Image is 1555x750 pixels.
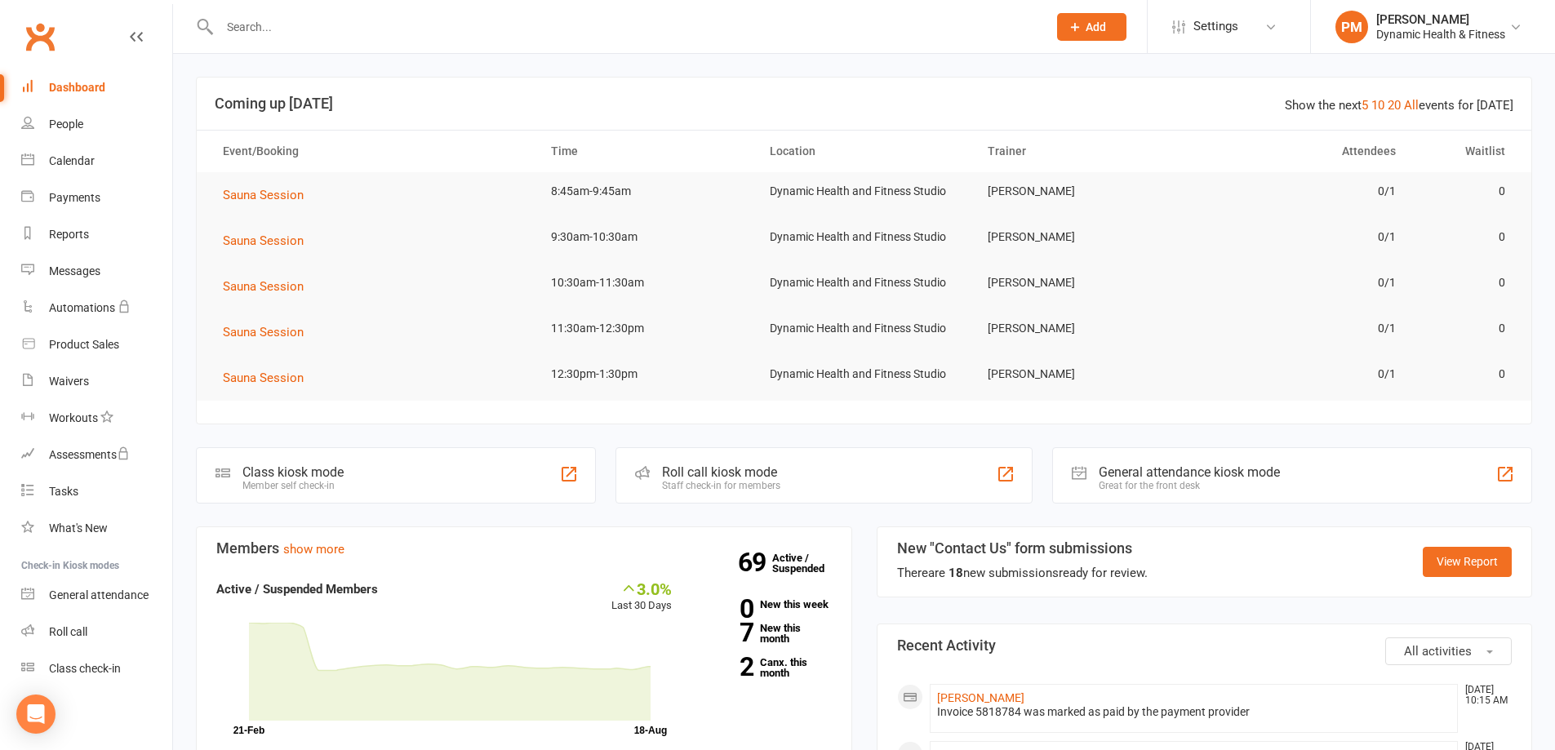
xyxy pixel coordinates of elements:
a: Reports [21,216,172,253]
div: Great for the front desk [1099,480,1280,491]
a: 5 [1362,98,1368,113]
div: [PERSON_NAME] [1376,12,1505,27]
strong: 7 [696,620,753,645]
a: 69Active / Suspended [772,540,844,586]
strong: 2 [696,655,753,679]
a: Class kiosk mode [21,650,172,687]
a: Product Sales [21,326,172,363]
h3: Recent Activity [897,637,1513,654]
td: 0/1 [1192,172,1411,211]
a: General attendance kiosk mode [21,577,172,614]
button: Sauna Session [223,368,315,388]
a: 7New this month [696,623,832,644]
td: [PERSON_NAME] [973,218,1192,256]
h3: New "Contact Us" form submissions [897,540,1148,557]
strong: 0 [696,597,753,621]
td: Dynamic Health and Fitness Studio [755,309,974,348]
td: [PERSON_NAME] [973,309,1192,348]
td: [PERSON_NAME] [973,264,1192,302]
div: Staff check-in for members [662,480,780,491]
a: Roll call [21,614,172,650]
td: 0/1 [1192,218,1411,256]
span: Add [1086,20,1106,33]
td: 0 [1411,309,1520,348]
div: Automations [49,301,115,314]
td: 12:30pm-1:30pm [536,355,755,393]
div: Workouts [49,411,98,424]
div: There are new submissions ready for review. [897,563,1148,583]
td: [PERSON_NAME] [973,172,1192,211]
td: 0 [1411,172,1520,211]
span: All activities [1404,644,1472,659]
div: Class check-in [49,662,121,675]
div: Assessments [49,448,130,461]
a: show more [283,542,344,557]
div: Member self check-in [242,480,344,491]
button: Sauna Session [223,185,315,205]
a: Tasks [21,473,172,510]
div: Tasks [49,485,78,498]
td: 0/1 [1192,355,1411,393]
th: Event/Booking [208,131,536,172]
td: 10:30am-11:30am [536,264,755,302]
a: 2Canx. this month [696,657,832,678]
div: Roll call [49,625,87,638]
div: Reports [49,228,89,241]
td: 11:30am-12:30pm [536,309,755,348]
button: All activities [1385,637,1512,665]
th: Attendees [1192,131,1411,172]
span: Sauna Session [223,188,304,202]
div: Last 30 Days [611,579,672,615]
div: Roll call kiosk mode [662,464,780,480]
a: 20 [1388,98,1401,113]
a: People [21,106,172,143]
div: Open Intercom Messenger [16,695,56,734]
div: People [49,118,83,131]
div: Waivers [49,375,89,388]
time: [DATE] 10:15 AM [1457,685,1511,706]
strong: 18 [949,566,963,580]
a: Waivers [21,363,172,400]
a: Automations [21,290,172,326]
td: Dynamic Health and Fitness Studio [755,355,974,393]
button: Sauna Session [223,277,315,296]
h3: Members [216,540,832,557]
div: Invoice 5818784 was marked as paid by the payment provider [937,705,1451,719]
td: 0 [1411,355,1520,393]
a: View Report [1423,547,1512,576]
input: Search... [215,16,1036,38]
a: What's New [21,510,172,547]
button: Sauna Session [223,322,315,342]
div: Messages [49,264,100,277]
strong: Active / Suspended Members [216,582,378,597]
span: Settings [1193,8,1238,45]
div: General attendance kiosk mode [1099,464,1280,480]
strong: 69 [738,550,772,575]
span: Sauna Session [223,371,304,385]
div: Product Sales [49,338,119,351]
div: Calendar [49,154,95,167]
td: Dynamic Health and Fitness Studio [755,264,974,302]
span: Sauna Session [223,233,304,248]
a: Calendar [21,143,172,180]
div: Class kiosk mode [242,464,344,480]
td: 9:30am-10:30am [536,218,755,256]
a: Payments [21,180,172,216]
td: 0/1 [1192,264,1411,302]
a: Dashboard [21,69,172,106]
th: Location [755,131,974,172]
td: 0 [1411,264,1520,302]
td: 0 [1411,218,1520,256]
span: Sauna Session [223,325,304,339]
td: 8:45am-9:45am [536,172,755,211]
div: Show the next events for [DATE] [1285,95,1513,115]
a: All [1404,98,1419,113]
td: [PERSON_NAME] [973,355,1192,393]
div: Dynamic Health & Fitness [1376,27,1505,42]
div: Dashboard [49,81,105,94]
div: PM [1335,11,1368,43]
div: Payments [49,191,100,204]
a: [PERSON_NAME] [937,691,1024,704]
div: General attendance [49,588,149,601]
th: Waitlist [1411,131,1520,172]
